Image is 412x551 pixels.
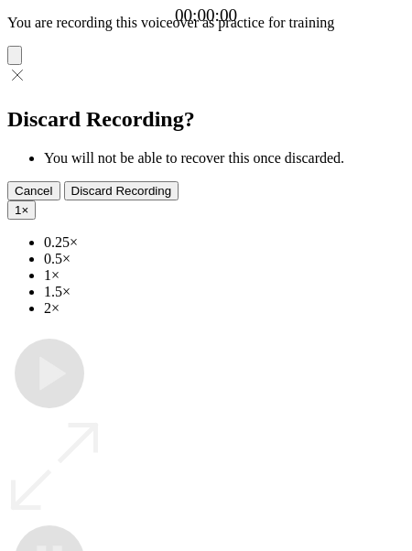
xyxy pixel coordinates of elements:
a: 00:00:00 [175,5,237,26]
li: 1× [44,267,405,284]
li: 0.5× [44,251,405,267]
p: You are recording this voiceover as practice for training [7,15,405,31]
button: Cancel [7,181,60,200]
span: 1 [15,203,21,217]
button: 1× [7,200,36,220]
li: 2× [44,300,405,317]
li: You will not be able to recover this once discarded. [44,150,405,167]
button: Discard Recording [64,181,179,200]
li: 1.5× [44,284,405,300]
li: 0.25× [44,234,405,251]
h2: Discard Recording? [7,107,405,132]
